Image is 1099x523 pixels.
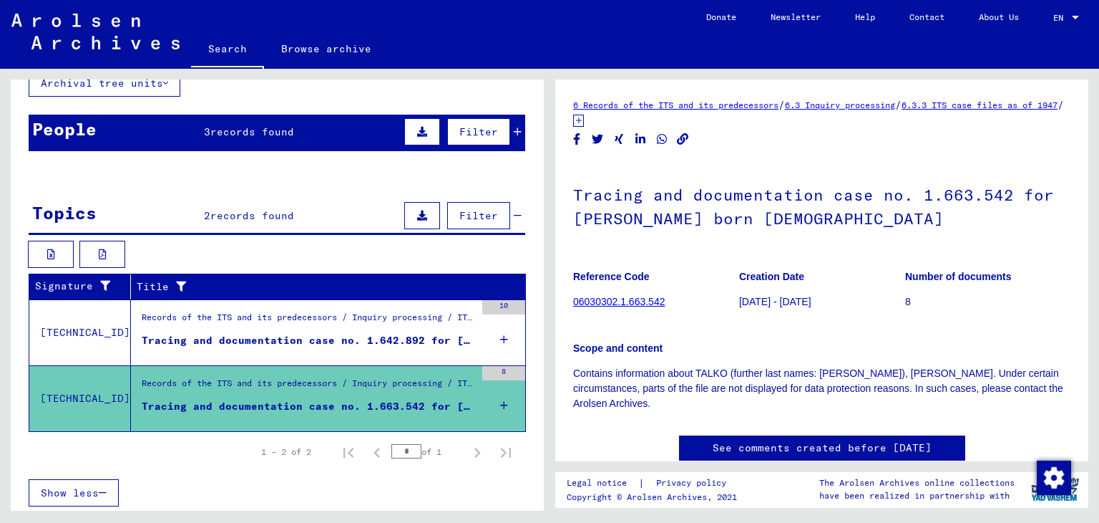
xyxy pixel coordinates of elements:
[902,100,1058,110] a: 6.3.3 ITS case files as of 1947
[905,294,1070,310] p: 8
[1053,12,1063,23] mat-select-trigger: EN
[567,491,743,504] p: Copyright © Arolsen Archives, 2021
[895,98,902,111] span: /
[1037,461,1071,495] img: Zustimmung ändern
[261,446,311,459] div: 1 – 2 of 2
[573,100,778,110] a: 6 Records of the ITS and its predecessors
[819,476,1015,489] p: The Arolsen Archives online collections
[137,279,497,294] div: Title
[32,116,97,142] div: People
[778,98,785,111] span: /
[29,365,131,431] td: [TECHNICAL_ID]
[655,130,670,148] button: Share on WhatsApp
[573,271,650,282] b: Reference Code
[570,130,585,148] button: Share on Facebook
[210,125,294,138] span: records found
[567,476,638,491] a: Legal notice
[142,377,475,397] div: Records of the ITS and its predecessors / Inquiry processing / ITS case files as of 1947 / Reposi...
[142,399,475,414] div: Tracing and documentation case no. 1.663.542 for [PERSON_NAME] born [DEMOGRAPHIC_DATA]
[573,342,663,354] b: Scope and content
[713,441,932,456] a: See comments created before [DATE]
[463,438,492,466] button: Next page
[645,476,743,491] a: Privacy policy
[633,130,648,148] button: Share on LinkedIn
[41,486,99,499] span: Show less
[819,489,1015,502] p: have been realized in partnership with
[905,271,1012,282] b: Number of documents
[29,69,180,97] button: Archival tree units
[739,271,804,282] b: Creation Date
[573,296,665,307] a: 06030302.1.663.542
[11,14,180,49] img: Arolsen_neg.svg
[739,294,904,310] p: [DATE] - [DATE]
[1028,471,1082,507] img: yv_logo.png
[142,311,475,331] div: Records of the ITS and its predecessors / Inquiry processing / ITS case files as of 1947 / Reposi...
[573,162,1070,249] h1: Tracing and documentation case no. 1.663.542 for [PERSON_NAME] born [DEMOGRAPHIC_DATA]
[447,118,510,145] button: Filter
[492,438,520,466] button: Last page
[675,130,690,148] button: Copy link
[459,209,498,222] span: Filter
[447,202,510,229] button: Filter
[363,438,391,466] button: Previous page
[612,130,627,148] button: Share on Xing
[391,445,463,459] div: of 1
[35,275,134,298] div: Signature
[334,438,363,466] button: First page
[35,279,119,294] div: Signature
[142,333,475,348] div: Tracing and documentation case no. 1.642.892 for [PERSON_NAME] born [DEMOGRAPHIC_DATA]
[567,476,743,491] div: |
[785,100,895,110] a: 6.3 Inquiry processing
[191,32,264,69] a: Search
[1058,98,1064,111] span: /
[204,125,210,138] span: 3
[590,130,605,148] button: Share on Twitter
[459,125,498,138] span: Filter
[264,32,389,66] a: Browse archive
[29,479,119,507] button: Show less
[137,275,512,298] div: Title
[573,366,1070,411] p: Contains information about TALKO (further last names: [PERSON_NAME]), [PERSON_NAME]. Under certai...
